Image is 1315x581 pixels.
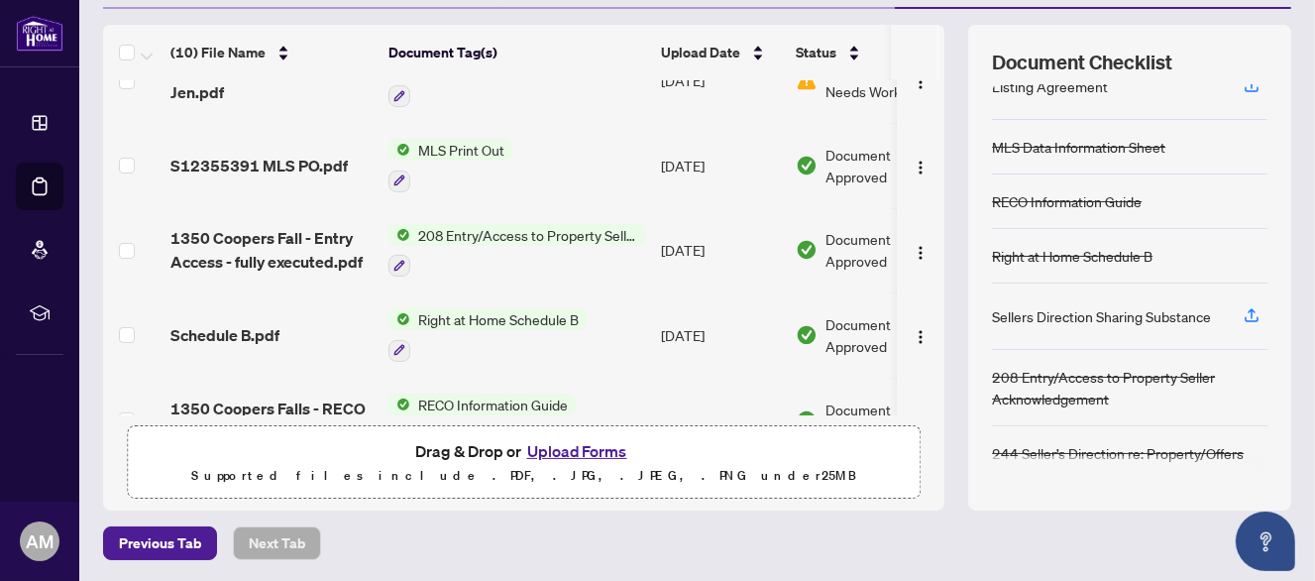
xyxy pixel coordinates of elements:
span: Upload Date [661,42,740,63]
span: Status [796,42,836,63]
span: RECO Information Guide [410,394,576,415]
span: Document Needs Work [825,58,929,102]
img: Document Status [796,409,818,431]
div: Sellers Direction Sharing Substance [992,305,1211,327]
button: Open asap [1236,512,1295,571]
button: Logo [905,319,936,351]
button: Previous Tab [103,526,217,560]
span: Drag & Drop orUpload FormsSupported files include .PDF, .JPG, .JPEG, .PNG under25MB [128,426,920,500]
td: [DATE] [653,123,788,208]
div: 244 Seller’s Direction re: Property/Offers [992,442,1244,464]
img: Logo [913,74,929,90]
button: Status Icon208 Entry/Access to Property Seller Acknowledgement [388,224,645,278]
span: 1350 Coopers Falls - RECO Info Guide - fully executed.pdf [170,397,373,444]
th: Status [788,25,956,80]
button: Upload Forms [521,438,633,464]
img: logo [16,15,63,52]
img: Status Icon [388,308,410,330]
div: Right at Home Schedule B [992,245,1152,267]
span: 208 Entry/Access to Property Seller Acknowledgement [410,224,645,246]
div: Listing Agreement [992,75,1108,97]
img: Logo [913,160,929,175]
button: Status IconMLS Print Out [388,139,512,192]
span: Document Approved [825,144,948,187]
p: Supported files include .PDF, .JPG, .JPEG, .PNG under 25 MB [140,464,908,488]
td: [DATE] [653,38,788,123]
span: Ontario 630 - FINTRAC - Jen.pdf [170,57,373,104]
td: [DATE] [653,208,788,293]
button: Status IconFINTRAC ID(s) [388,54,516,107]
span: Schedule B.pdf [170,323,279,347]
span: Document Approved [825,399,948,442]
img: Status Icon [388,224,410,246]
img: Document Status [796,239,818,261]
img: Logo [913,245,929,261]
td: [DATE] [653,292,788,378]
th: Upload Date [653,25,788,80]
button: Logo [905,150,936,181]
img: Document Status [796,155,818,176]
div: MLS Data Information Sheet [992,136,1165,158]
button: Logo [905,234,936,266]
span: Drag & Drop or [415,438,633,464]
th: Document Tag(s) [381,25,653,80]
span: 1350 Coopers Fall - Entry Access - fully executed.pdf [170,226,373,274]
span: Document Approved [825,313,948,357]
button: Status IconRight at Home Schedule B [388,308,587,362]
span: MLS Print Out [410,139,512,161]
button: Next Tab [233,526,321,560]
img: Status Icon [388,394,410,415]
img: Logo [913,329,929,345]
div: 208 Entry/Access to Property Seller Acknowledgement [992,366,1267,409]
span: Right at Home Schedule B [410,308,587,330]
img: Document Status [796,69,818,91]
span: AM [26,527,54,555]
button: Logo [905,64,936,96]
span: Document Approved [825,228,948,272]
span: Previous Tab [119,527,201,559]
button: Status IconRECO Information Guide [388,394,576,447]
th: (10) File Name [163,25,381,80]
button: Logo [905,405,936,436]
img: Document Status [796,324,818,346]
td: [DATE] [653,378,788,463]
span: S12355391 MLS PO.pdf [170,154,348,177]
img: Status Icon [388,139,410,161]
div: RECO Information Guide [992,190,1142,212]
span: (10) File Name [170,42,266,63]
img: Logo [913,414,929,430]
span: Document Checklist [992,49,1172,76]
